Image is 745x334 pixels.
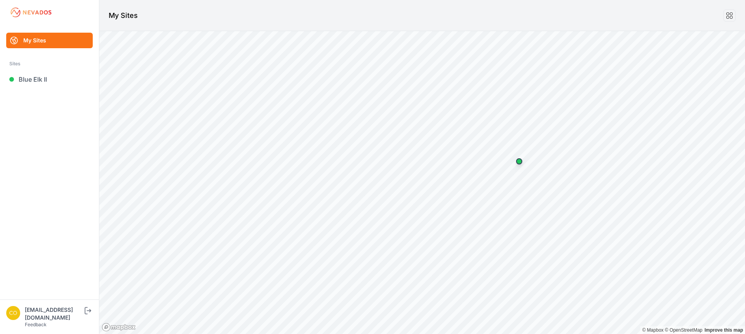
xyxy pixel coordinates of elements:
img: controlroomoperator@invenergy.com [6,306,20,320]
div: Sites [9,59,90,68]
a: Map feedback [705,327,743,333]
a: Blue Elk II [6,72,93,87]
h1: My Sites [109,10,138,21]
a: My Sites [6,33,93,48]
a: OpenStreetMap [665,327,702,333]
img: Nevados [9,6,53,19]
canvas: Map [99,31,745,334]
div: Map marker [511,154,527,169]
a: Mapbox [642,327,664,333]
a: Mapbox logo [102,323,136,332]
div: [EMAIL_ADDRESS][DOMAIN_NAME] [25,306,83,322]
a: Feedback [25,322,47,327]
